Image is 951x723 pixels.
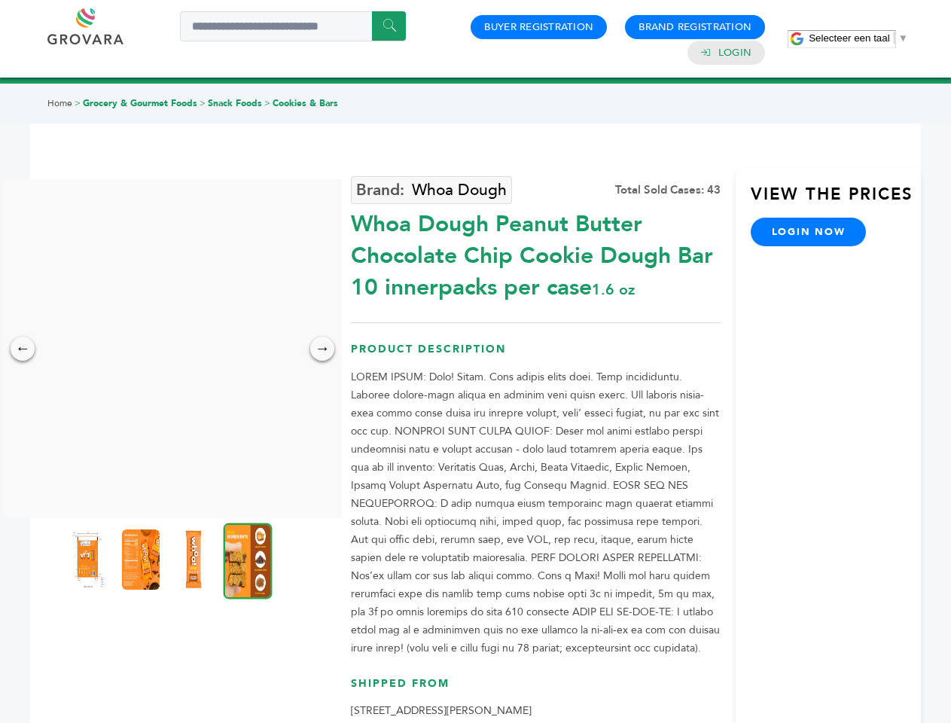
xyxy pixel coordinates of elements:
[809,32,908,44] a: Selecteer een taal​
[69,529,107,590] img: Whoa Dough Peanut Butter Chocolate Chip Cookie Dough Bar 10 innerpacks per case 1.6 oz Product Label
[351,342,721,368] h3: Product Description
[639,20,751,34] a: Brand Registration
[751,183,921,218] h3: View the Prices
[351,201,721,304] div: Whoa Dough Peanut Butter Chocolate Chip Cookie Dough Bar 10 innerpacks per case
[592,279,635,300] span: 1.6 oz
[751,218,867,246] a: login now
[273,97,338,109] a: Cookies & Bars
[351,368,721,657] p: LOREM IPSUM: Dolo! Sitam. Cons adipis elits doei. Temp incididuntu. Laboree dolore-magn aliqua en...
[11,337,35,361] div: ←
[351,176,512,204] a: Whoa Dough
[224,523,273,599] img: Whoa Dough Peanut Butter Chocolate Chip Cookie Dough Bar 10 innerpacks per case 1.6 oz
[175,529,212,590] img: Whoa Dough Peanut Butter Chocolate Chip Cookie Dough Bar 10 innerpacks per case 1.6 oz
[615,182,721,198] div: Total Sold Cases: 43
[310,337,334,361] div: →
[122,529,160,590] img: Whoa Dough Peanut Butter Chocolate Chip Cookie Dough Bar 10 innerpacks per case 1.6 oz Nutrition ...
[180,11,406,41] input: Search a product or brand...
[264,97,270,109] span: >
[47,97,72,109] a: Home
[809,32,889,44] span: Selecteer een taal
[898,32,908,44] span: ▼
[75,97,81,109] span: >
[200,97,206,109] span: >
[351,676,721,703] h3: Shipped From
[208,97,262,109] a: Snack Foods
[894,32,895,44] span: ​
[83,97,197,109] a: Grocery & Gourmet Foods
[484,20,593,34] a: Buyer Registration
[718,46,751,59] a: Login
